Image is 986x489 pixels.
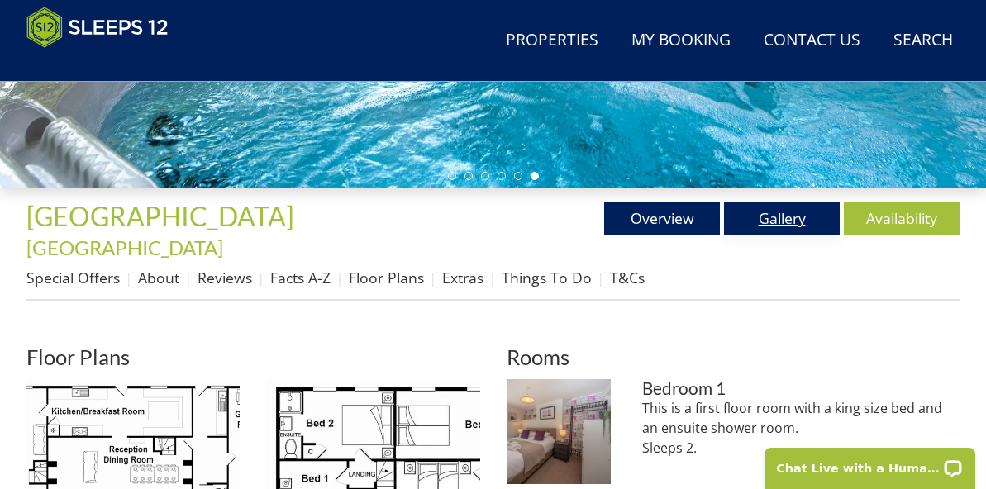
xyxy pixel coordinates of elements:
h2: Floor Plans [26,345,480,368]
a: Properties [499,22,605,59]
a: Special Offers [26,268,120,287]
a: T&Cs [610,268,645,287]
p: This is a first floor room with a king size bed and an ensuite shower room. Sleeps 2. [642,398,960,458]
iframe: Customer reviews powered by Trustpilot [18,58,192,72]
a: About [138,268,179,287]
a: Availability [844,202,960,235]
a: Reviews [198,268,252,287]
a: Contact Us [757,22,867,59]
a: Floor Plans [349,268,424,287]
a: Gallery [724,202,840,235]
a: Overview [604,202,720,235]
img: Bedroom 1 [507,379,611,483]
a: [GEOGRAPHIC_DATA] [26,235,223,259]
a: My Booking [625,22,737,59]
h3: Bedroom 1 [642,379,960,398]
a: Search [887,22,960,59]
iframe: LiveChat chat widget [754,437,986,489]
a: Extras [442,268,483,287]
a: Facts A-Z [270,268,331,287]
h2: Rooms [507,345,960,368]
a: [GEOGRAPHIC_DATA] [26,200,299,232]
span: [GEOGRAPHIC_DATA] [26,200,294,232]
a: Things To Do [502,268,592,287]
img: Sleeps 12 [26,7,169,48]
